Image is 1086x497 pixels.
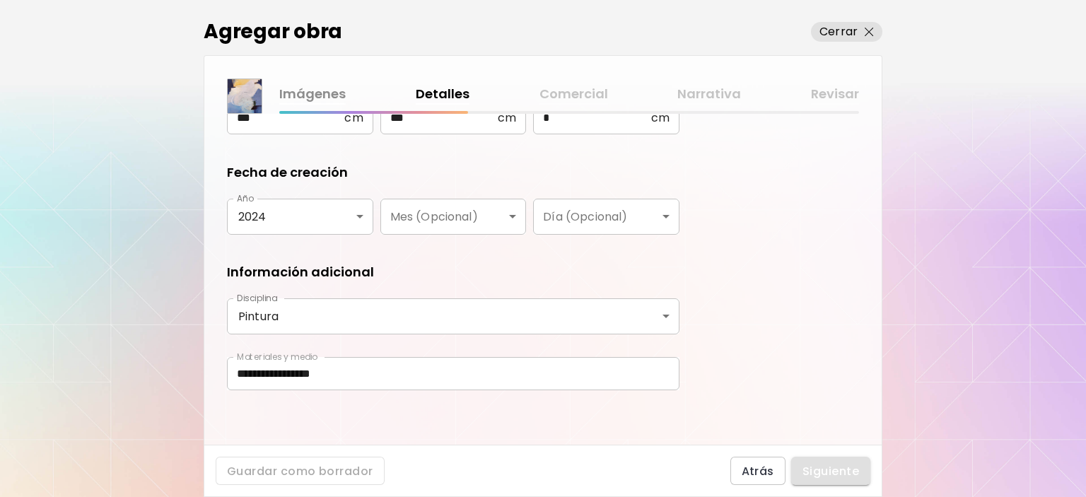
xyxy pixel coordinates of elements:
span: Atrás [742,464,774,479]
div: ​ [380,199,527,235]
span: cm [498,111,516,124]
img: thumbnail [228,79,262,113]
div: 2024 [227,199,373,235]
div: ​ [533,199,679,235]
p: 2024 [238,210,362,223]
p: Pintura [238,310,668,323]
span: cm [344,111,363,124]
h5: Fecha de creación [227,163,348,182]
a: Imágenes [279,84,346,105]
span: cm [651,111,670,124]
h5: Información adicional [227,263,374,281]
div: Pintura [227,298,679,334]
button: Atrás [730,457,786,485]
